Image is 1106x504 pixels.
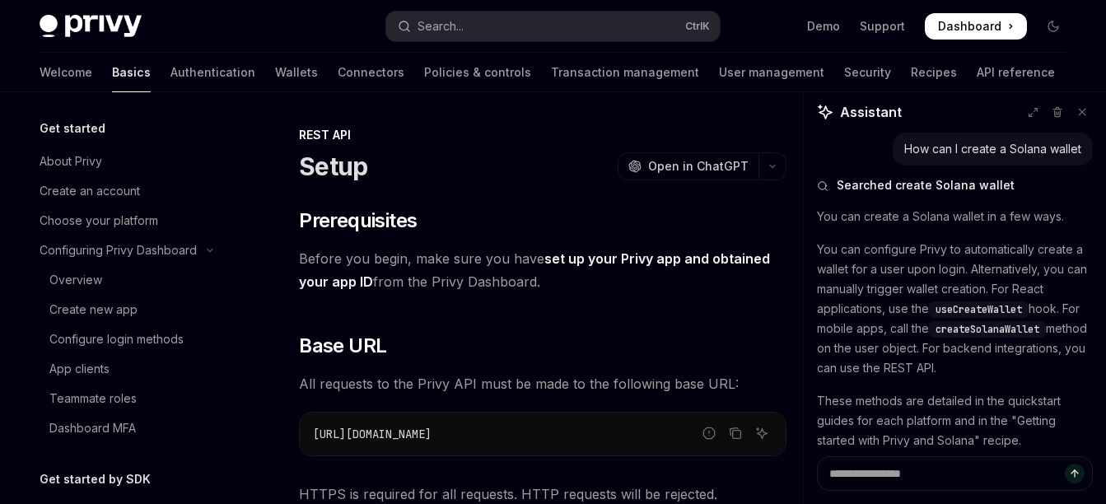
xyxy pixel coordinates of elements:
[751,422,772,444] button: Ask AI
[977,53,1055,92] a: API reference
[725,422,746,444] button: Copy the contents from the code block
[817,391,1093,450] p: These methods are detailed in the quickstart guides for each platform and in the "Getting started...
[936,303,1022,316] span: useCreateWallet
[936,323,1039,336] span: createSolanaWallet
[40,240,197,260] div: Configuring Privy Dashboard
[648,158,749,175] span: Open in ChatGPT
[299,247,786,293] span: Before you begin, make sure you have from the Privy Dashboard.
[860,18,905,35] a: Support
[26,206,237,236] a: Choose your platform
[49,359,110,379] div: App clients
[840,102,902,122] span: Assistant
[40,53,92,92] a: Welcome
[904,141,1081,157] div: How can I create a Solana wallet
[817,240,1093,378] p: You can configure Privy to automatically create a wallet for a user upon login. Alternatively, yo...
[299,152,367,181] h1: Setup
[40,181,140,201] div: Create an account
[698,422,720,444] button: Report incorrect code
[338,53,404,92] a: Connectors
[817,177,1093,194] button: Searched create Solana wallet
[618,152,758,180] button: Open in ChatGPT
[925,13,1027,40] a: Dashboard
[26,354,237,384] a: App clients
[40,211,158,231] div: Choose your platform
[170,53,255,92] a: Authentication
[844,53,891,92] a: Security
[26,236,237,265] button: Toggle Configuring Privy Dashboard section
[817,207,1093,226] p: You can create a Solana wallet in a few ways.
[40,119,105,138] h5: Get started
[299,333,386,359] span: Base URL
[299,127,786,143] div: REST API
[299,208,417,234] span: Prerequisites
[313,427,432,441] span: [URL][DOMAIN_NAME]
[911,53,957,92] a: Recipes
[26,413,237,443] a: Dashboard MFA
[40,469,151,489] h5: Get started by SDK
[26,295,237,324] a: Create new app
[807,18,840,35] a: Demo
[938,18,1001,35] span: Dashboard
[26,265,237,295] a: Overview
[817,456,1093,491] textarea: Ask a question...
[49,300,138,320] div: Create new app
[49,389,137,408] div: Teammate roles
[299,372,786,395] span: All requests to the Privy API must be made to the following base URL:
[49,329,184,349] div: Configure login methods
[719,53,824,92] a: User management
[1040,13,1066,40] button: Toggle dark mode
[26,176,237,206] a: Create an account
[685,20,710,33] span: Ctrl K
[551,53,699,92] a: Transaction management
[49,418,136,438] div: Dashboard MFA
[26,147,237,176] a: About Privy
[418,16,464,36] div: Search...
[424,53,531,92] a: Policies & controls
[40,152,102,171] div: About Privy
[386,12,720,41] button: Open search
[26,384,237,413] a: Teammate roles
[1065,464,1085,483] button: Send message
[275,53,318,92] a: Wallets
[837,177,1015,194] span: Searched create Solana wallet
[112,53,151,92] a: Basics
[40,15,142,38] img: dark logo
[49,270,102,290] div: Overview
[26,324,237,354] a: Configure login methods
